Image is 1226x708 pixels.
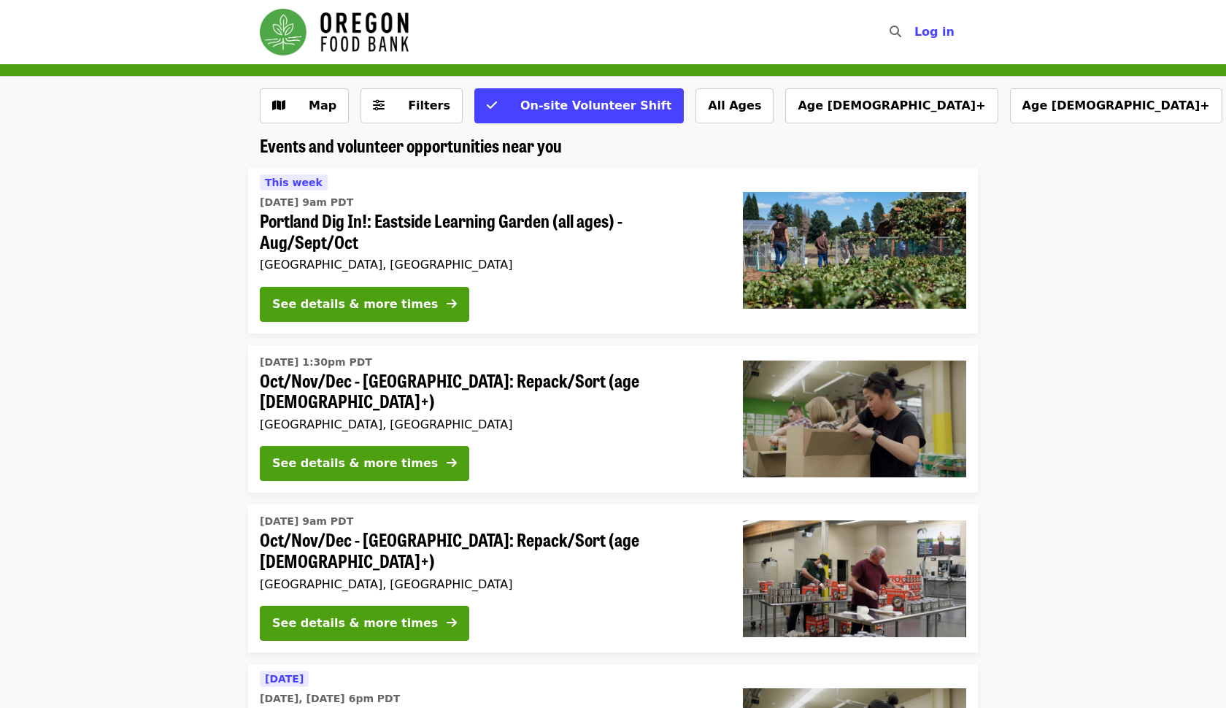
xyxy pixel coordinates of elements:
button: See details & more times [260,606,469,641]
time: [DATE] 9am PDT [260,514,353,529]
span: This week [265,177,323,188]
time: [DATE], [DATE] 6pm PDT [260,691,400,707]
a: See details for "Oct/Nov/Dec - Portland: Repack/Sort (age 16+)" [248,504,978,653]
button: Filters (0 selected) [361,88,463,123]
a: See details for "Portland Dig In!: Eastside Learning Garden (all ages) - Aug/Sept/Oct" [248,168,978,334]
span: Portland Dig In!: Eastside Learning Garden (all ages) - Aug/Sept/Oct [260,210,720,253]
div: [GEOGRAPHIC_DATA], [GEOGRAPHIC_DATA] [260,258,720,272]
div: [GEOGRAPHIC_DATA], [GEOGRAPHIC_DATA] [260,577,720,591]
span: Filters [408,99,450,112]
button: Age [DEMOGRAPHIC_DATA]+ [785,88,998,123]
i: arrow-right icon [447,616,457,630]
i: arrow-right icon [447,297,457,311]
div: See details & more times [272,615,438,632]
span: Map [309,99,336,112]
div: See details & more times [272,455,438,472]
time: [DATE] 9am PDT [260,195,353,210]
i: arrow-right icon [447,456,457,470]
button: See details & more times [260,446,469,481]
button: Age [DEMOGRAPHIC_DATA]+ [1010,88,1222,123]
span: Events and volunteer opportunities near you [260,132,562,158]
span: [DATE] [265,673,304,685]
span: Oct/Nov/Dec - [GEOGRAPHIC_DATA]: Repack/Sort (age [DEMOGRAPHIC_DATA]+) [260,370,720,412]
img: Portland Dig In!: Eastside Learning Garden (all ages) - Aug/Sept/Oct organized by Oregon Food Bank [743,192,966,309]
input: Search [910,15,922,50]
button: All Ages [695,88,774,123]
span: Log in [914,25,955,39]
button: See details & more times [260,287,469,322]
div: [GEOGRAPHIC_DATA], [GEOGRAPHIC_DATA] [260,418,720,431]
button: On-site Volunteer Shift [474,88,684,123]
span: On-site Volunteer Shift [520,99,671,112]
span: Oct/Nov/Dec - [GEOGRAPHIC_DATA]: Repack/Sort (age [DEMOGRAPHIC_DATA]+) [260,529,720,572]
img: Oct/Nov/Dec - Portland: Repack/Sort (age 8+) organized by Oregon Food Bank [743,361,966,477]
button: Log in [903,18,966,47]
a: See details for "Oct/Nov/Dec - Portland: Repack/Sort (age 8+)" [248,345,978,493]
i: search icon [890,25,901,39]
i: sliders-h icon [373,99,385,112]
img: Oct/Nov/Dec - Portland: Repack/Sort (age 16+) organized by Oregon Food Bank [743,520,966,637]
img: Oregon Food Bank - Home [260,9,409,55]
div: See details & more times [272,296,438,313]
time: [DATE] 1:30pm PDT [260,355,372,370]
button: Show map view [260,88,349,123]
i: map icon [272,99,285,112]
i: check icon [487,99,497,112]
